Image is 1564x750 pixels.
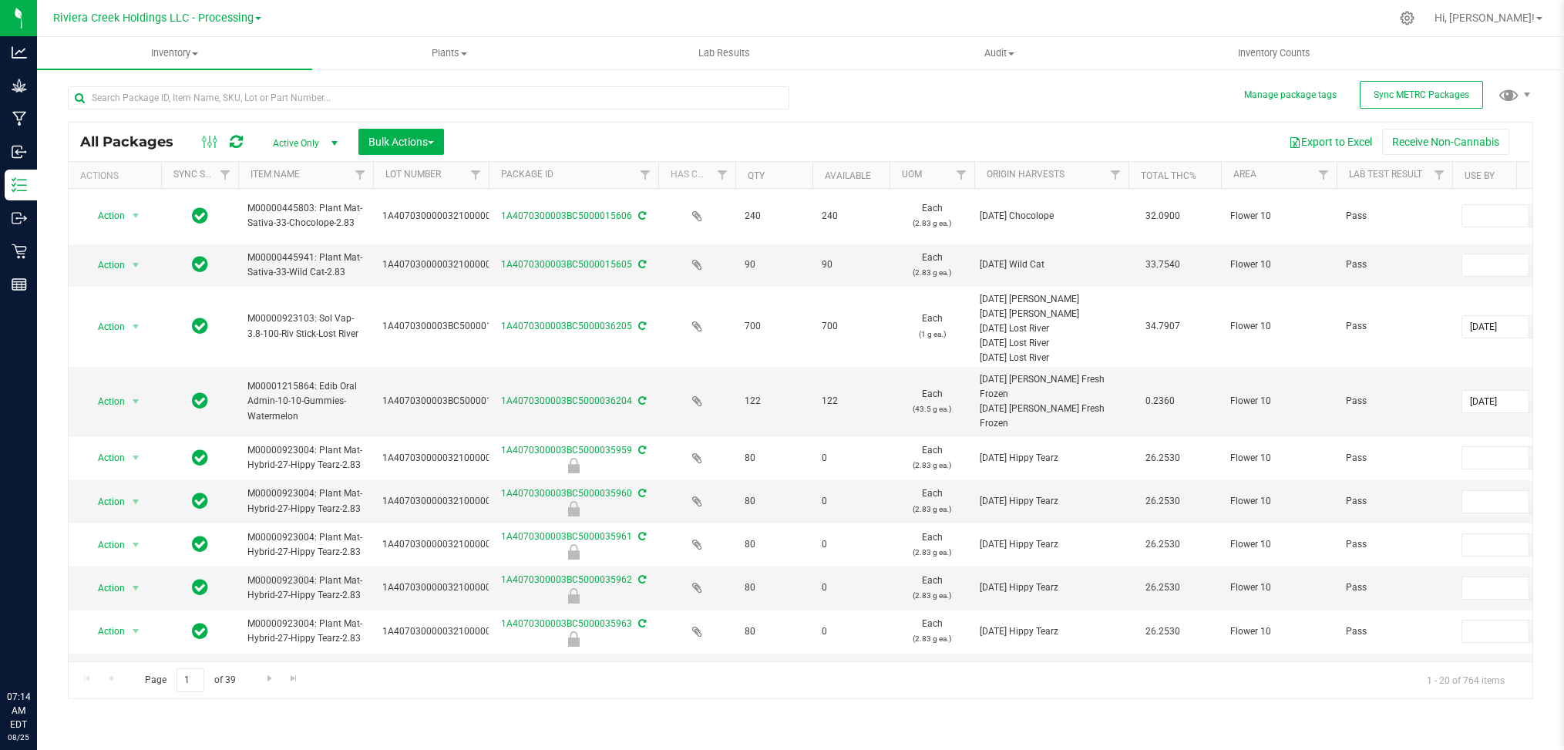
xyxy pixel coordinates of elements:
[1528,316,1550,338] span: select
[382,257,513,272] span: 1A4070300000321000000146
[980,307,1124,321] div: [DATE] [PERSON_NAME]
[1528,391,1550,412] span: select
[247,660,364,689] span: M00000923004: Plant Mat-Hybrid-27-Hippy Tearz-2.83
[192,254,208,275] span: In Sync
[1230,494,1327,509] span: Flower 10
[486,631,661,647] div: Final Check Lock
[382,494,513,509] span: 1A4070300000321000001019
[899,573,965,603] span: Each
[980,209,1124,224] div: [DATE] Chocolope
[980,537,1124,552] div: [DATE] Hippy Tearz
[822,394,880,409] span: 122
[84,391,126,412] span: Action
[126,447,146,469] span: select
[126,491,146,513] span: select
[126,391,146,412] span: select
[247,311,364,341] span: M00000923103: Sol Vap-3.8-100-Riv Stick-Lost River
[53,12,254,25] span: Riviera Creek Holdings LLC - Processing
[822,494,880,509] span: 0
[1528,577,1550,599] span: select
[980,336,1124,351] div: [DATE] Lost River
[587,37,862,69] a: Lab Results
[633,162,658,188] a: Filter
[899,327,965,341] p: (1 g ea.)
[1138,205,1188,227] span: 32.0900
[980,624,1124,639] div: [DATE] Hippy Tearz
[899,631,965,646] p: (2.83 g ea.)
[12,78,27,93] inline-svg: Grow
[84,621,126,642] span: Action
[192,533,208,555] span: In Sync
[745,624,803,639] span: 80
[501,445,632,456] a: 1A4070300003BC5000035959
[126,621,146,642] span: select
[501,574,632,585] a: 1A4070300003BC5000035962
[173,169,233,180] a: Sync Status
[1230,257,1327,272] span: Flower 10
[84,577,126,599] span: Action
[358,129,444,155] button: Bulk Actions
[899,530,965,560] span: Each
[636,321,646,331] span: Sync from Compliance System
[980,257,1124,272] div: [DATE] Wild Cat
[899,588,965,603] p: (2.83 g ea.)
[1360,81,1483,109] button: Sync METRC Packages
[636,210,646,221] span: Sync from Compliance System
[980,351,1124,365] div: [DATE] Lost River
[980,494,1124,509] div: [DATE] Hippy Tearz
[1346,257,1443,272] span: Pass
[1230,580,1327,595] span: Flower 10
[636,574,646,585] span: Sync from Compliance System
[980,580,1124,595] div: [DATE] Hippy Tearz
[385,169,441,180] a: Lot Number
[636,488,646,499] span: Sync from Compliance System
[745,494,803,509] span: 80
[1230,451,1327,466] span: Flower 10
[486,588,661,604] div: Final Check Lock
[899,660,965,689] span: Each
[80,170,155,181] div: Actions
[247,201,364,230] span: M00000445803: Plant Mat-Sativa-33-Chocolope-2.83
[1528,621,1550,642] span: select
[84,254,126,276] span: Action
[382,209,513,224] span: 1A4070300000321000000184
[192,205,208,227] span: In Sync
[899,251,965,280] span: Each
[486,458,661,473] div: Final Check Lock
[1230,394,1327,409] span: Flower 10
[899,617,965,646] span: Each
[80,133,189,150] span: All Packages
[251,169,300,180] a: Item Name
[1528,491,1550,513] span: select
[745,580,803,595] span: 80
[1349,169,1422,180] a: Lab Test Result
[12,177,27,193] inline-svg: Inventory
[1414,668,1517,691] span: 1 - 20 of 764 items
[1230,319,1327,334] span: Flower 10
[1138,315,1188,338] span: 34.7907
[1311,162,1337,188] a: Filter
[382,394,513,409] span: 1A4070300003BC5000015838
[1141,170,1196,181] a: Total THC%
[192,315,208,337] span: In Sync
[1346,209,1443,224] span: Pass
[1230,624,1327,639] span: Flower 10
[501,531,632,542] a: 1A4070300003BC5000035961
[84,491,126,513] span: Action
[192,577,208,598] span: In Sync
[37,37,312,69] a: Inventory
[313,46,587,60] span: Plants
[192,490,208,512] span: In Sync
[636,445,646,456] span: Sync from Compliance System
[636,395,646,406] span: Sync from Compliance System
[126,534,146,556] span: select
[980,292,1124,307] div: [DATE] [PERSON_NAME]
[283,668,305,689] a: Go to the last page
[1230,537,1327,552] span: Flower 10
[1279,129,1382,155] button: Export to Excel
[1217,46,1331,60] span: Inventory Counts
[192,447,208,469] span: In Sync
[822,580,880,595] span: 0
[1138,490,1188,513] span: 26.2530
[348,162,373,188] a: Filter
